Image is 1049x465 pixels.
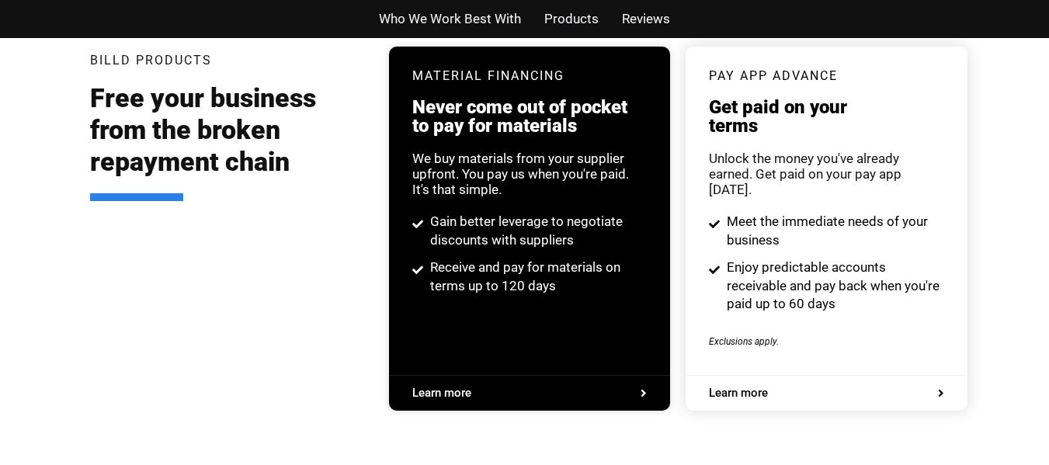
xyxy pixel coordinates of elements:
[90,54,212,67] h3: Billd Products
[412,387,471,399] span: Learn more
[709,98,943,135] h3: Get paid on your terms
[709,336,779,347] span: Exclusions apply.
[426,213,648,250] span: Gain better leverage to negotiate discounts with suppliers
[709,387,768,399] span: Learn more
[412,151,647,197] div: We buy materials from your supplier upfront. You pay us when you're paid. It's that simple.
[412,387,647,399] a: Learn more
[426,259,648,296] span: Receive and pay for materials on terms up to 120 days
[90,82,366,200] h2: Free your business from the broken repayment chain
[622,8,670,30] a: Reviews
[379,8,521,30] a: Who We Work Best With
[544,8,599,30] a: Products
[723,213,944,250] span: Meet the immediate needs of your business
[412,98,647,135] h3: Never come out of pocket to pay for materials
[723,259,944,314] span: Enjoy predictable accounts receivable and pay back when you're paid up to 60 days
[412,70,647,82] h3: Material Financing
[709,151,943,197] div: Unlock the money you've already earned. Get paid on your pay app [DATE].
[709,387,943,399] a: Learn more
[709,70,943,82] h3: pay app advance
